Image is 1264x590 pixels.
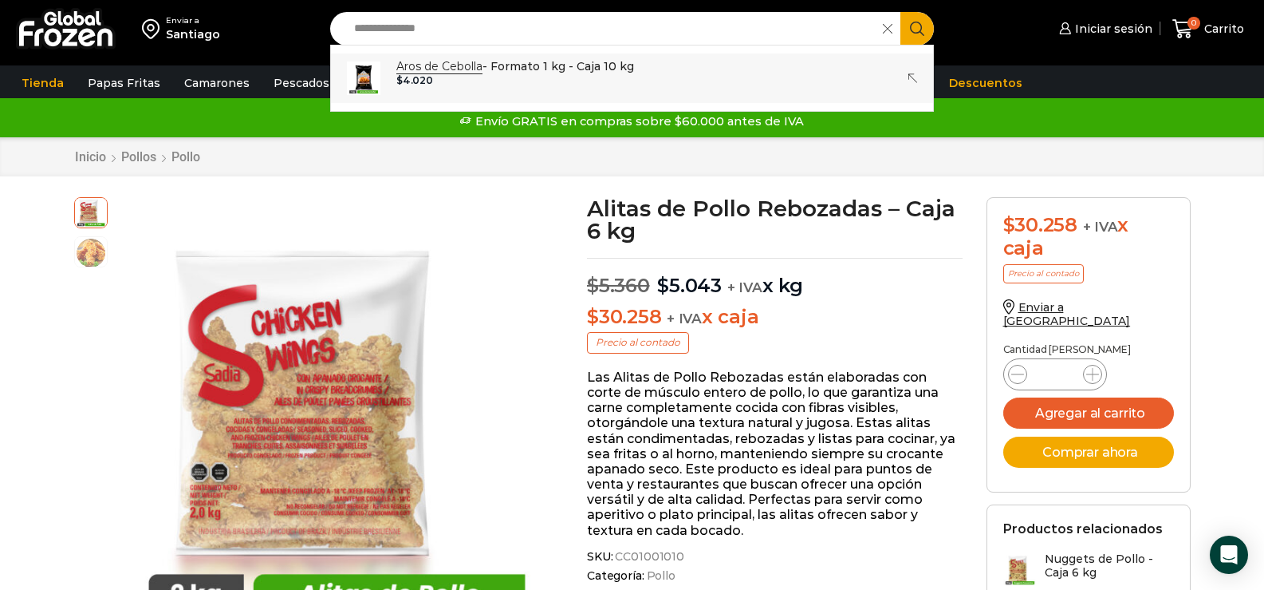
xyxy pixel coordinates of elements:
span: Categoría: [587,569,963,583]
button: Search button [900,12,934,46]
bdi: 5.043 [657,274,722,297]
span: alitas-de-pollo [75,237,107,269]
a: Iniciar sesión [1055,13,1152,45]
img: address-field-icon.svg [142,15,166,42]
a: Aros de Cebolla- Formato 1 kg - Caja 10 kg $4.020 [331,53,934,103]
span: Carrito [1200,21,1244,37]
a: Tienda [14,68,72,98]
h3: Nuggets de Pollo - Caja 6 kg [1045,552,1174,580]
span: alitas-pollo [75,196,107,228]
a: Pollos [120,149,157,164]
a: 0 Carrito [1168,10,1248,48]
p: Las Alitas de Pollo Rebozadas están elaboradas con corte de músculo entero de pollo, lo que garan... [587,370,963,538]
span: + IVA [1083,219,1118,235]
p: x caja [587,306,963,329]
span: 0 [1187,17,1200,30]
span: SKU: [587,550,963,564]
a: Pescados y Mariscos [266,68,402,98]
span: + IVA [667,311,702,327]
nav: Breadcrumb [74,149,201,164]
p: Cantidad [PERSON_NAME] [1003,344,1174,355]
span: $ [587,305,599,328]
h1: Alitas de Pollo Rebozadas – Caja 6 kg [587,197,963,242]
bdi: 5.360 [587,274,650,297]
a: Papas Fritas [80,68,168,98]
a: Pollo [171,149,201,164]
div: Enviar a [166,15,220,26]
bdi: 30.258 [587,305,661,328]
span: + IVA [727,279,762,295]
div: Santiago [166,26,220,42]
a: Camarones [176,68,258,98]
div: x caja [1003,214,1174,260]
span: $ [657,274,669,297]
a: Enviar a [GEOGRAPHIC_DATA] [1003,300,1131,328]
button: Agregar al carrito [1003,398,1174,429]
h2: Productos relacionados [1003,521,1163,537]
bdi: 30.258 [1003,213,1077,236]
a: Inicio [74,149,107,164]
span: $ [587,274,599,297]
span: CC01001010 [612,550,684,564]
span: $ [1003,213,1015,236]
p: x kg [587,258,963,298]
p: Precio al contado [587,332,689,353]
p: - Formato 1 kg - Caja 10 kg [396,57,634,75]
a: Pollo [644,569,675,583]
p: Precio al contado [1003,264,1084,283]
button: Comprar ahora [1003,437,1174,468]
a: Nuggets de Pollo - Caja 6 kg [1003,552,1174,587]
a: Descuentos [941,68,1030,98]
bdi: 4.020 [396,74,433,86]
span: $ [396,74,403,86]
strong: Aros de Cebolla [396,59,482,74]
span: Iniciar sesión [1071,21,1152,37]
div: Open Intercom Messenger [1210,536,1248,574]
input: Product quantity [1040,363,1070,386]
